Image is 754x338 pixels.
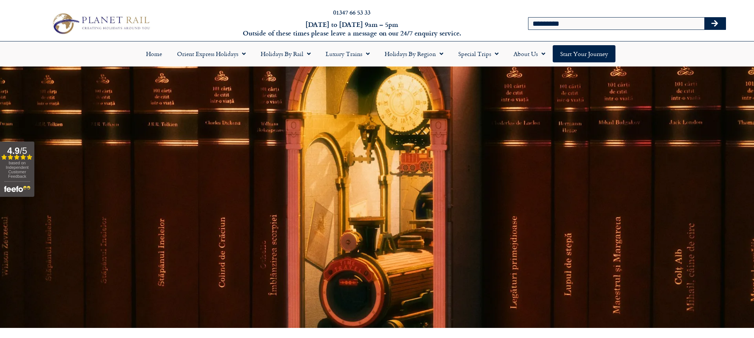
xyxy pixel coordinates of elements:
a: Orient Express Holidays [170,45,253,62]
h6: [DATE] to [DATE] 9am – 5pm Outside of these times please leave a message on our 24/7 enquiry serv... [203,20,501,38]
button: Search [704,18,726,30]
a: 01347 66 53 33 [333,8,370,16]
a: About Us [506,45,553,62]
a: Special Trips [451,45,506,62]
a: Holidays by Rail [253,45,318,62]
a: Home [139,45,170,62]
a: Start your Journey [553,45,615,62]
img: Planet Rail Train Holidays Logo [49,11,152,36]
a: Luxury Trains [318,45,377,62]
a: Holidays by Region [377,45,451,62]
nav: Menu [4,45,750,62]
